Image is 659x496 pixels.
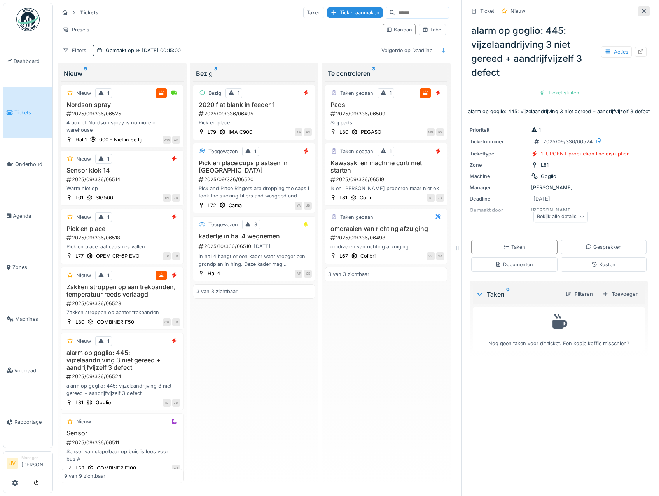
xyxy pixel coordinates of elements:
sup: 0 [506,290,510,299]
h3: Pads [328,101,444,108]
div: [PERSON_NAME] [470,184,648,191]
div: Taken gedaan [340,213,373,221]
div: Pick en place [196,119,312,126]
div: 1 [107,155,109,162]
div: 1 [107,89,109,97]
div: WW [163,136,171,144]
h3: Sensor [64,430,180,437]
div: Gesprekken [586,243,622,251]
div: COMBINER F100 [97,465,136,472]
div: Ik en [PERSON_NAME] proberen maar niet ok [328,185,444,192]
div: 1 [254,148,256,155]
div: Sensor van stapelbaar op buis is loos voor bus A [64,448,180,463]
sup: 3 [372,69,375,78]
div: L79 [208,128,216,136]
div: JD [172,318,180,326]
h3: omdraaien van richting afzuiging [328,225,444,232]
strong: Tickets [77,9,101,16]
div: Nieuw [76,272,91,279]
div: 2025/09/336/06498 [330,234,444,241]
span: Machines [15,315,49,323]
span: Onderhoud [15,161,49,168]
sup: 9 [84,69,87,78]
div: Manager [21,455,49,461]
div: IO [163,399,171,407]
div: [DATE] [533,195,550,203]
div: Nieuw [76,213,91,221]
div: Bezig [196,69,313,78]
div: Tickettype [470,150,528,157]
div: Nieuw [510,7,525,15]
div: Bekijk alle details [533,211,588,222]
div: Filters [59,45,90,56]
div: 1. URGENT production line disruption [541,150,630,157]
div: Pick and Place Ringers are dropping the caps i took the sucking filters and wasgoed and cleaner t... [196,185,312,199]
div: 1 [107,213,109,221]
div: 1 [238,89,239,97]
div: Toegewezen [208,221,238,228]
div: Warm niet op [64,185,180,192]
div: 3 van 3 zichtbaar [196,288,238,295]
div: Tabel [422,26,442,33]
h3: 2020 flat blank in feeder 1 [196,101,312,108]
div: L72 [208,202,216,209]
div: Zone [470,161,528,169]
div: Acties [601,46,632,58]
div: L81 [541,161,549,169]
div: Goglio [96,399,111,406]
div: JD [172,399,180,407]
div: L80 [75,318,84,326]
div: 2025/09/336/06525 [66,110,180,117]
h3: Zakken stroppen op aan trekbanden, temperatuur reeds verlaagd [64,283,180,298]
div: AP [295,270,302,278]
div: 000 - Niet in de lij... [99,136,146,143]
div: COMBINER F50 [97,318,134,326]
div: 2025/09/336/06509 [330,110,444,117]
div: Nog geen taken voor dit ticket. Een kopje koffie misschien? [478,311,640,347]
div: Taken [503,243,525,251]
span: Tickets [14,109,49,116]
a: Machines [3,293,52,345]
div: Snij pads [328,119,444,126]
span: Rapportage [14,418,49,426]
div: L80 [339,128,348,136]
div: 2025/09/336/06524 [543,138,593,145]
sup: 3 [214,69,217,78]
div: Kosten [591,261,615,268]
div: PS [304,128,312,136]
div: Toevoegen [599,289,642,299]
img: Badge_color-CXgf-gQk.svg [16,8,40,31]
div: 2025/09/336/06514 [66,176,180,183]
div: Te controleren [328,69,444,78]
div: 1 [390,89,392,97]
div: AM [295,128,302,136]
div: alarm op goglio: 445: vijzelaandrijving 3 niet gereed + aandrijfvijzelf 3 defect [64,382,180,397]
div: L77 [75,252,84,260]
div: Taken [476,290,559,299]
div: PS [436,128,444,136]
div: in hal 4 hangt er een kader waar vroeger een grondplan in hing. Deze kader mag weggenomen worden ... [196,253,312,267]
div: Colibri [360,252,376,260]
div: TN [163,194,171,202]
a: Tickets [3,87,52,139]
div: Ticket sluiten [536,87,582,98]
div: Documenten [495,261,533,268]
a: Rapportage [3,396,52,448]
div: 2025/09/336/06511 [66,439,180,446]
span: [DATE] 00:15:00 [134,47,181,53]
div: Machine [470,173,528,180]
div: CH [163,318,171,326]
p: alarm op goglio: 445: vijzelaandrijving 3 niet gereed + aandrijfvijzelf 3 defect [468,108,650,115]
div: Nieuw [76,89,91,97]
div: Deadline [470,195,528,203]
div: Taken gedaan [340,148,373,155]
div: Bezig [208,89,221,97]
h3: Kawasaki en machine corti niet starten [328,159,444,174]
div: [DATE] [254,243,271,250]
div: OPEM CR-6P EVO [96,252,140,260]
div: 2025/09/336/06524 [66,373,180,380]
div: 2025/09/336/06523 [66,300,180,307]
a: Agenda [3,190,52,242]
div: Corti [360,194,371,201]
div: L81 [75,399,83,406]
